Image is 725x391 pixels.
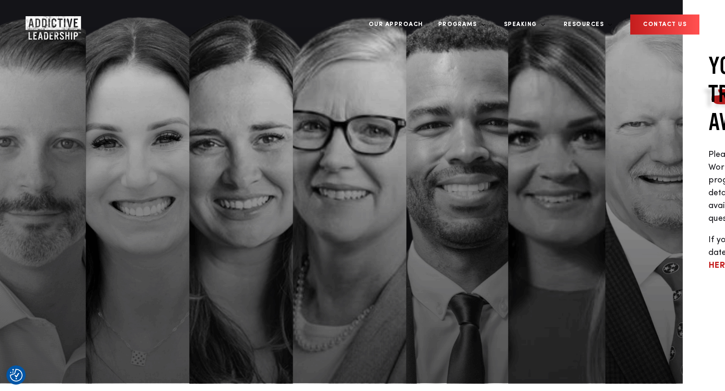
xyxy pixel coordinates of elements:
img: Revisit consent button [10,369,23,382]
a: Speaking [498,9,545,41]
a: Home [26,16,77,33]
a: Programs [432,9,486,41]
a: Our Approach [362,9,430,41]
button: Consent Preferences [10,369,23,382]
a: CONTACT US [630,14,699,35]
a: Resources [557,9,613,41]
